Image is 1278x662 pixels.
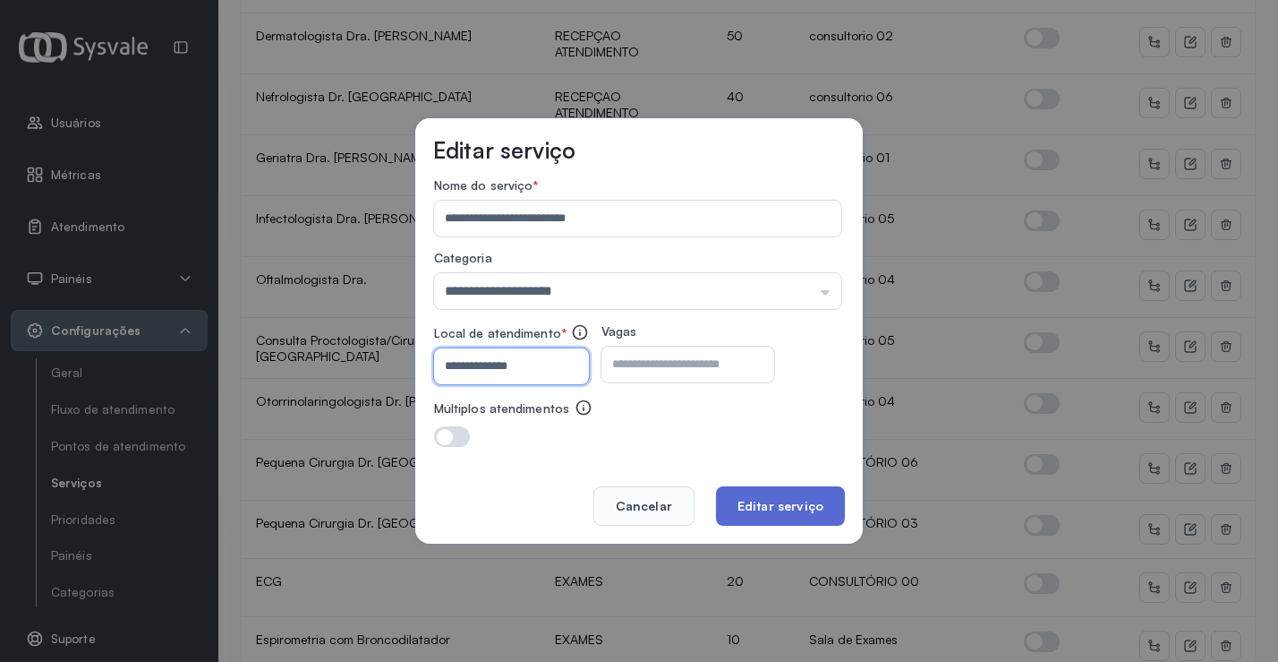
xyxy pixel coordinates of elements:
span: Nome do serviço [434,177,533,193]
button: Cancelar [593,486,694,526]
span: Categoria [434,250,492,265]
span: Local de atendimento [434,325,561,340]
h3: Editar serviço [433,136,575,164]
button: Editar serviço [716,486,845,526]
label: Múltiplos atendimentos [434,401,569,417]
span: Vagas [601,323,637,339]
